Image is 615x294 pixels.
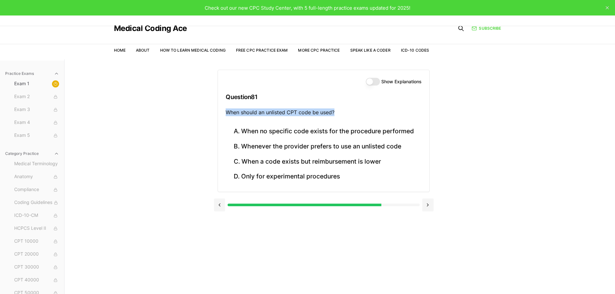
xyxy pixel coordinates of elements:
a: ICD-10 Codes [401,48,429,53]
button: Medical Terminology [12,159,62,169]
button: Anatomy [12,172,62,182]
button: Compliance [12,185,62,195]
button: CPT 30000 [12,262,62,272]
span: CPT 40000 [14,277,59,284]
a: Medical Coding Ace [114,25,187,32]
a: Speak Like a Coder [350,48,391,53]
span: Check out our new CPC Study Center, with 5 full-length practice exams updated for 2025! [205,5,410,11]
a: Home [114,48,126,53]
span: Anatomy [14,173,59,180]
button: Exam 2 [12,92,62,102]
button: CPT 40000 [12,275,62,285]
span: Exam 1 [14,80,59,87]
button: Exam 5 [12,130,62,141]
span: Exam 2 [14,93,59,100]
span: CPT 30000 [14,264,59,271]
span: Exam 5 [14,132,59,139]
span: Exam 4 [14,119,59,126]
span: Exam 3 [14,106,59,113]
button: A. When no specific code exists for the procedure performed [226,124,421,139]
p: When should an unlisted CPT code be used? [226,108,421,116]
button: Coding Guidelines [12,198,62,208]
button: close [602,3,612,13]
span: CPT 20000 [14,251,59,258]
button: HCPCS Level II [12,223,62,234]
a: How to Learn Medical Coding [160,48,226,53]
button: D. Only for experimental procedures [226,169,421,184]
span: ICD-10-CM [14,212,59,219]
a: Subscribe [472,25,501,31]
span: Compliance [14,186,59,193]
button: Exam 1 [12,79,62,89]
button: ICD-10-CM [12,210,62,221]
a: About [136,48,150,53]
button: Exam 3 [12,105,62,115]
button: Exam 4 [12,117,62,128]
span: Coding Guidelines [14,199,59,206]
span: HCPCS Level II [14,225,59,232]
a: More CPC Practice [298,48,340,53]
button: CPT 10000 [12,236,62,247]
button: Practice Exams [3,68,62,79]
label: Show Explanations [381,79,422,84]
span: CPT 10000 [14,238,59,245]
button: CPT 20000 [12,249,62,259]
button: C. When a code exists but reimbursement is lower [226,154,421,169]
span: Medical Terminology [14,160,59,167]
a: Free CPC Practice Exam [236,48,288,53]
button: B. Whenever the provider prefers to use an unlisted code [226,139,421,154]
button: Category Practice [3,148,62,159]
h3: Question 81 [226,87,421,106]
